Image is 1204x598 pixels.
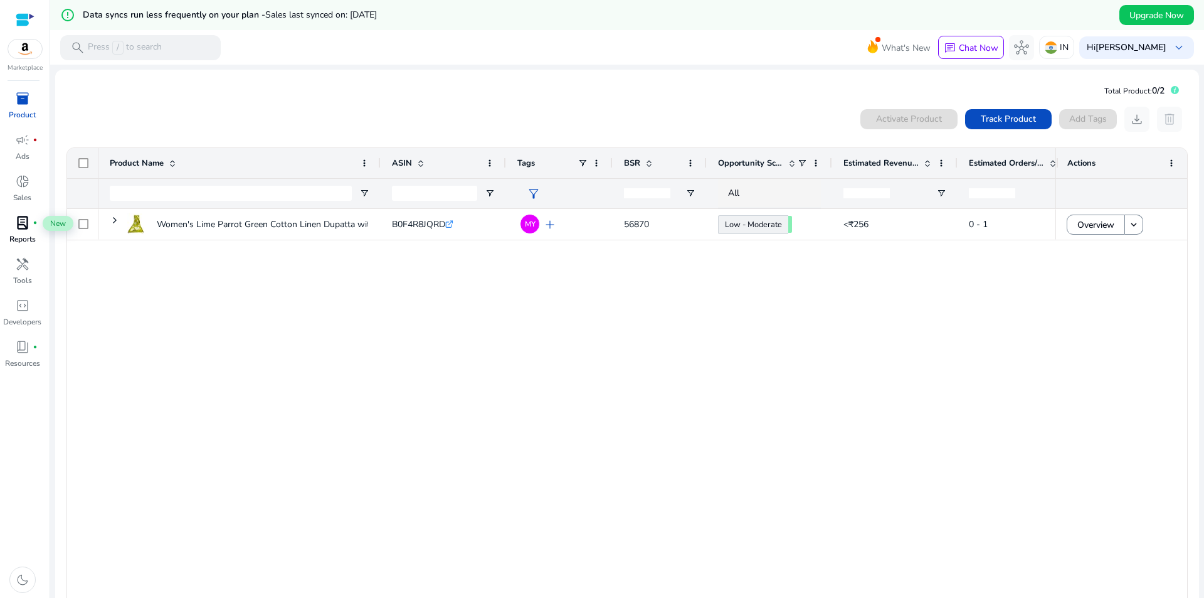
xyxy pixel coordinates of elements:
span: keyboard_arrow_down [1171,40,1186,55]
span: Upgrade Now [1129,9,1184,22]
p: IN [1060,36,1069,58]
button: Open Filter Menu [485,188,495,198]
b: [PERSON_NAME] [1096,41,1166,53]
span: Actions [1067,158,1096,169]
span: dark_mode [15,572,30,587]
p: Sales [13,192,31,203]
span: B0F4R8JQRD [392,218,445,230]
span: download [1129,112,1144,127]
p: Developers [3,316,41,328]
button: download [1124,107,1149,132]
a: Low - Moderate [718,215,788,234]
span: Track Product [981,112,1036,125]
span: 54.50 [788,216,792,233]
span: book_4 [15,339,30,355]
span: All [728,187,739,199]
span: Tags [517,158,535,169]
img: 4157OZESbXL._SX38_SY50_CR,0,0,38,50_.jpg [127,213,144,235]
mat-icon: keyboard_arrow_down [1128,219,1139,230]
button: Open Filter Menu [936,188,946,198]
span: 56870 [624,218,649,230]
span: code_blocks [15,298,30,313]
button: Open Filter Menu [359,188,369,198]
button: Track Product [965,109,1052,129]
button: hub [1009,35,1034,60]
span: Overview [1077,212,1114,238]
span: 0 - 1 [969,218,988,230]
p: Chat Now [959,42,998,54]
span: filter_alt [526,186,541,201]
p: Product [9,109,36,120]
span: hub [1014,40,1029,55]
span: Sales last synced on: [DATE] [265,9,377,21]
span: handyman [15,257,30,272]
img: amazon.svg [8,40,42,58]
img: in.svg [1045,41,1057,54]
span: 0/2 [1152,85,1164,97]
span: donut_small [15,174,30,189]
span: chat [944,42,956,55]
span: add [542,217,557,232]
p: Hi [1087,43,1166,52]
p: Women's Lime Parrot Green Cotton Linen Dupatta with White Floral... [157,211,432,237]
span: Opportunity Score [718,158,783,169]
p: Tools [13,275,32,286]
button: Overview [1067,215,1125,235]
p: Reports [9,233,36,245]
span: MY [525,220,536,228]
span: Estimated Orders/Day [969,158,1044,169]
p: Ads [16,151,29,162]
span: fiber_manual_record [33,220,38,225]
p: Marketplace [8,63,43,73]
p: Press to search [88,41,162,55]
h5: Data syncs run less frequently on your plan - [83,10,377,21]
span: inventory_2 [15,91,30,106]
span: lab_profile [15,215,30,230]
button: Upgrade Now [1119,5,1194,25]
span: Product Name [110,158,164,169]
span: What's New [882,37,931,59]
mat-icon: error_outline [60,8,75,23]
span: campaign [15,132,30,147]
span: fiber_manual_record [33,344,38,350]
span: ASIN [392,158,412,169]
input: ASIN Filter Input [392,186,477,201]
span: Estimated Revenue/Day [843,158,919,169]
span: fiber_manual_record [33,137,38,142]
span: <₹256 [843,218,869,230]
span: New [43,216,73,231]
input: Product Name Filter Input [110,186,352,201]
p: Resources [5,358,40,369]
button: Open Filter Menu [685,188,695,198]
span: Total Product: [1104,86,1152,96]
span: search [70,40,85,55]
span: / [112,41,124,55]
button: chatChat Now [938,36,1004,60]
span: BSR [624,158,640,169]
